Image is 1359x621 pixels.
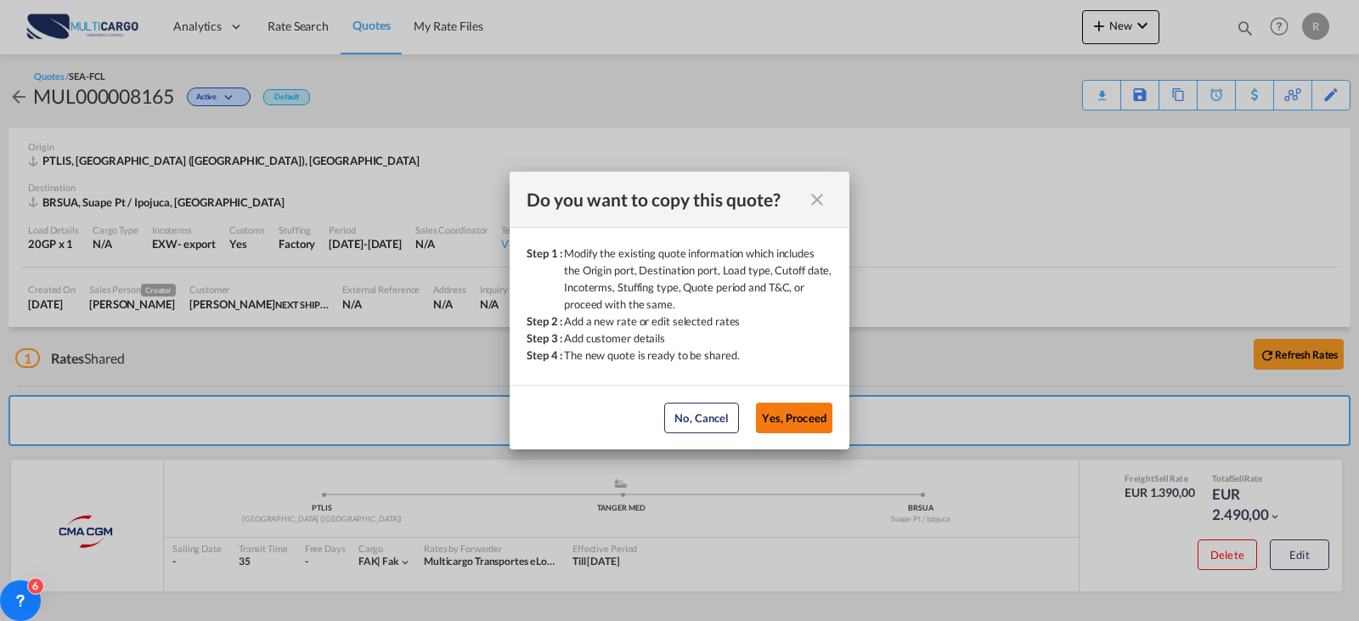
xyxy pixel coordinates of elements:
md-icon: icon-close fg-AAA8AD cursor [807,189,827,210]
div: Add a new rate or edit selected rates [564,313,740,330]
div: Add customer details [564,330,665,347]
div: Step 1 : [527,245,564,313]
div: Modify the existing quote information which includes the Origin port, Destination port, Load type... [564,245,832,313]
div: Do you want to copy this quote? [527,189,802,210]
button: No, Cancel [664,403,739,433]
div: Step 3 : [527,330,564,347]
div: The new quote is ready to be shared. [564,347,739,364]
div: Step 4 : [527,347,564,364]
div: Step 2 : [527,313,564,330]
button: Yes, Proceed [756,403,832,433]
md-dialog: Step 1 : ... [510,172,849,449]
